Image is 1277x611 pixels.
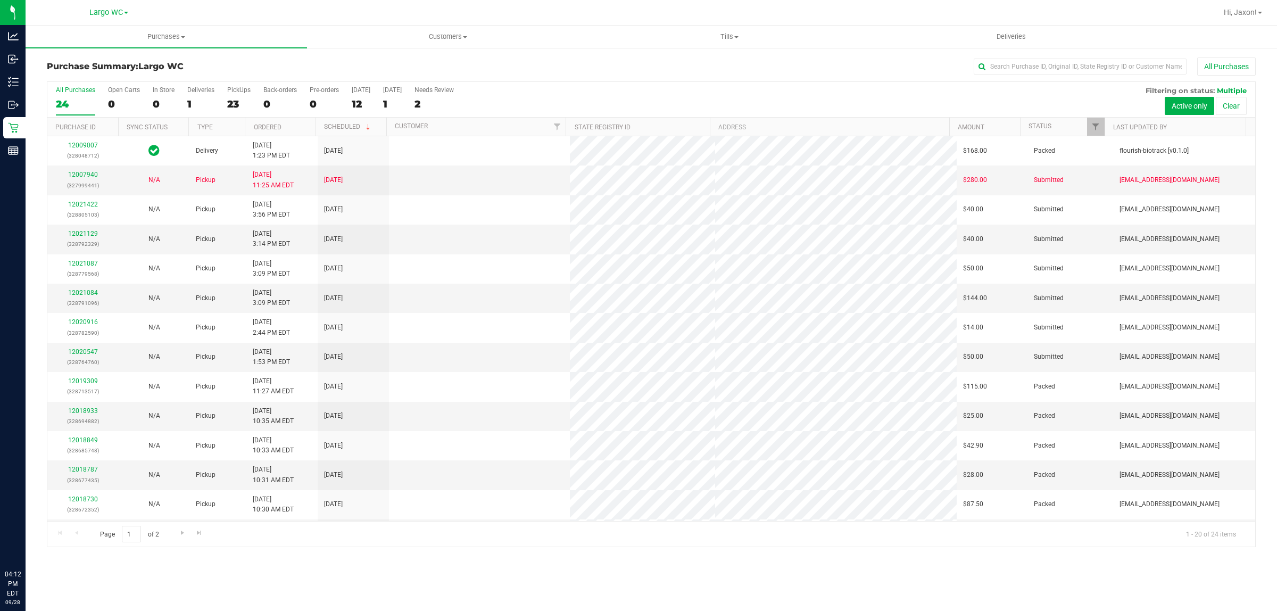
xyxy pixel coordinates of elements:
h3: Purchase Summary: [47,62,450,71]
span: Not Applicable [148,294,160,302]
span: [DATE] 3:09 PM EDT [253,288,290,308]
button: N/A [148,234,160,244]
div: [DATE] [352,86,370,94]
span: [DATE] [324,175,343,185]
inline-svg: Outbound [8,100,19,110]
span: Not Applicable [148,324,160,331]
button: N/A [148,499,160,509]
span: [DATE] [324,234,343,244]
a: 12018849 [68,436,98,444]
span: Multiple [1217,86,1247,95]
span: [DATE] [324,499,343,509]
span: [DATE] 10:33 AM EDT [253,435,294,456]
a: Purchase ID [55,123,96,131]
div: All Purchases [56,86,95,94]
a: Customers [307,26,588,48]
span: Purchases [26,32,307,42]
span: Largo WC [89,8,123,17]
span: [DATE] [324,293,343,303]
span: Not Applicable [148,205,160,213]
a: Deliveries [870,26,1152,48]
div: Needs Review [414,86,454,94]
a: Go to the next page [175,526,190,540]
span: $28.00 [963,470,983,480]
div: In Store [153,86,175,94]
a: 12018787 [68,466,98,473]
span: [DATE] [324,382,343,392]
span: [EMAIL_ADDRESS][DOMAIN_NAME] [1120,323,1220,333]
span: [EMAIL_ADDRESS][DOMAIN_NAME] [1120,293,1220,303]
span: Packed [1034,441,1055,451]
span: [EMAIL_ADDRESS][DOMAIN_NAME] [1120,234,1220,244]
inline-svg: Reports [8,145,19,156]
span: Largo WC [138,61,184,71]
span: [DATE] 3:09 PM EDT [253,259,290,279]
a: Amount [958,123,984,131]
a: Tills [588,26,870,48]
button: Clear [1216,97,1247,115]
div: 1 [383,98,402,110]
span: Delivery [196,146,218,156]
a: Ordered [254,123,281,131]
span: [EMAIL_ADDRESS][DOMAIN_NAME] [1120,263,1220,274]
span: $42.90 [963,441,983,451]
span: $144.00 [963,293,987,303]
p: (328805103) [54,210,112,220]
span: Pickup [196,293,215,303]
span: Filtering on status: [1146,86,1215,95]
input: Search Purchase ID, Original ID, State Registry ID or Customer Name... [974,59,1187,75]
a: Sync Status [127,123,168,131]
span: Not Applicable [148,265,160,272]
input: 1 [122,526,141,542]
span: [EMAIL_ADDRESS][DOMAIN_NAME] [1120,175,1220,185]
inline-svg: Inventory [8,77,19,87]
a: Customer [395,122,428,130]
span: Submitted [1034,323,1064,333]
span: $14.00 [963,323,983,333]
button: N/A [148,352,160,362]
span: Pickup [196,204,215,214]
p: (328782590) [54,328,112,338]
span: [DATE] [324,411,343,421]
span: Pickup [196,234,215,244]
div: 1 [187,98,214,110]
inline-svg: Analytics [8,31,19,42]
p: (328792329) [54,239,112,249]
span: Not Applicable [148,412,160,419]
span: In Sync [148,143,160,158]
a: State Registry ID [575,123,631,131]
a: 12018933 [68,407,98,415]
span: $50.00 [963,263,983,274]
span: [DATE] [324,146,343,156]
div: 0 [263,98,297,110]
span: [DATE] 1:23 PM EDT [253,141,290,161]
span: Submitted [1034,234,1064,244]
inline-svg: Retail [8,122,19,133]
p: 09/28 [5,598,21,606]
button: Active only [1165,97,1214,115]
span: [EMAIL_ADDRESS][DOMAIN_NAME] [1120,204,1220,214]
a: 12021087 [68,260,98,267]
button: N/A [148,382,160,392]
p: (328764760) [54,357,112,367]
span: Submitted [1034,263,1064,274]
span: [EMAIL_ADDRESS][DOMAIN_NAME] [1120,470,1220,480]
div: 0 [108,98,140,110]
span: [DATE] 1:53 PM EDT [253,347,290,367]
span: [DATE] 3:14 PM EDT [253,229,290,249]
span: Pickup [196,470,215,480]
a: Go to the last page [192,526,207,540]
span: Packed [1034,411,1055,421]
span: [DATE] [324,263,343,274]
span: [EMAIL_ADDRESS][DOMAIN_NAME] [1120,499,1220,509]
span: Not Applicable [148,353,160,360]
span: Pickup [196,175,215,185]
span: Not Applicable [148,383,160,390]
div: [DATE] [383,86,402,94]
span: $168.00 [963,146,987,156]
span: Deliveries [982,32,1040,42]
span: Pickup [196,441,215,451]
p: (328713517) [54,386,112,397]
span: $25.00 [963,411,983,421]
button: N/A [148,470,160,480]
